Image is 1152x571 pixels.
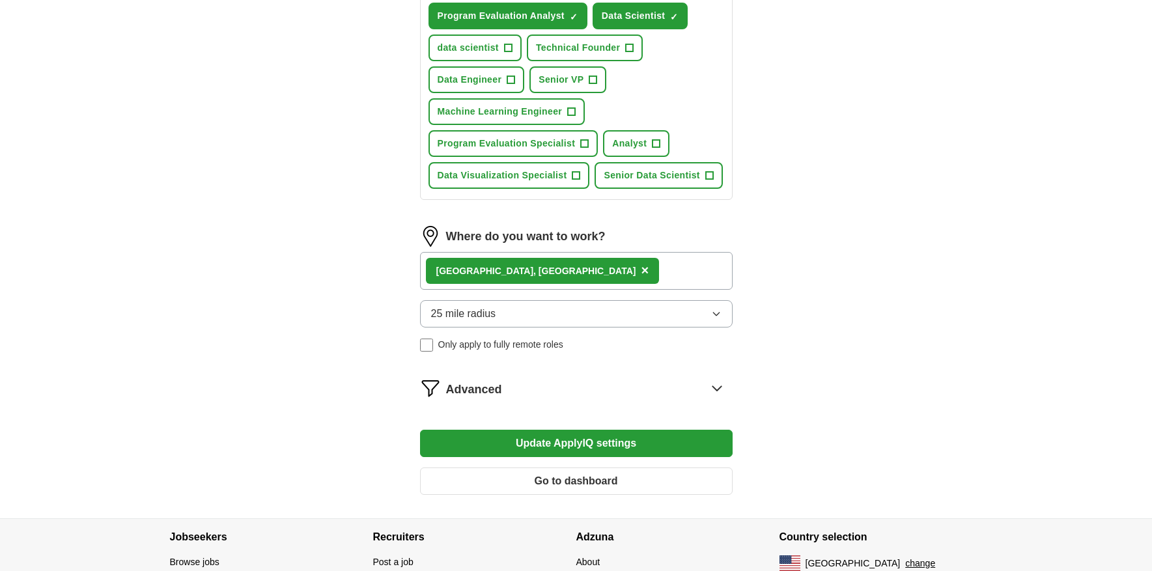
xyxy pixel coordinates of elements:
button: Program Evaluation Specialist [428,130,598,157]
button: Program Evaluation Analyst✓ [428,3,587,29]
button: Data Engineer [428,66,525,93]
button: Update ApplyIQ settings [420,430,733,457]
span: data scientist [438,41,499,55]
button: data scientist [428,35,522,61]
span: Program Evaluation Analyst [438,9,565,23]
button: Senior VP [529,66,606,93]
button: Data Visualization Specialist [428,162,590,189]
span: Data Engineer [438,73,502,87]
button: Go to dashboard [420,467,733,495]
span: 25 mile radius [431,306,496,322]
h4: Country selection [780,519,983,555]
span: Analyst [612,137,647,150]
span: Only apply to fully remote roles [438,338,563,352]
span: Technical Founder [536,41,620,55]
span: Program Evaluation Specialist [438,137,576,150]
a: About [576,557,600,567]
label: Where do you want to work? [446,228,606,245]
img: location.png [420,226,441,247]
button: change [905,557,935,570]
div: [GEOGRAPHIC_DATA], [GEOGRAPHIC_DATA] [436,264,636,278]
span: Machine Learning Engineer [438,105,563,118]
a: Post a job [373,557,414,567]
button: Technical Founder [527,35,643,61]
span: Senior Data Scientist [604,169,699,182]
button: Data Scientist✓ [593,3,688,29]
span: Senior VP [539,73,583,87]
span: × [641,263,649,277]
span: ✓ [670,12,678,22]
input: Only apply to fully remote roles [420,339,433,352]
button: Machine Learning Engineer [428,98,585,125]
button: 25 mile radius [420,300,733,327]
span: Data Visualization Specialist [438,169,567,182]
span: [GEOGRAPHIC_DATA] [806,557,901,570]
span: ✓ [570,12,578,22]
img: US flag [780,555,800,571]
span: Data Scientist [602,9,666,23]
a: Browse jobs [170,557,219,567]
img: filter [420,378,441,398]
span: Advanced [446,381,502,398]
button: × [641,261,649,281]
button: Senior Data Scientist [595,162,722,189]
button: Analyst [603,130,669,157]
